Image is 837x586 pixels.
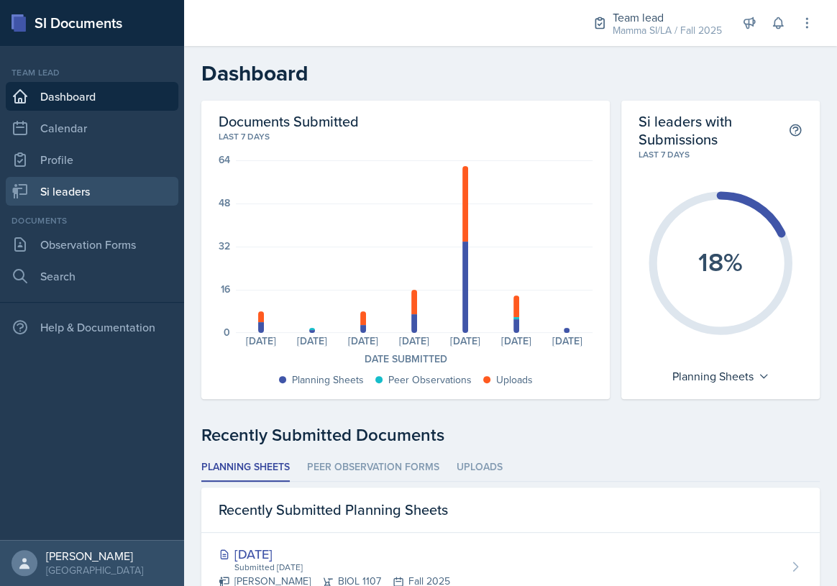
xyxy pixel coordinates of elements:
div: Mamma SI/LA / Fall 2025 [613,23,722,38]
div: [PERSON_NAME] [46,549,143,563]
div: Planning Sheets [292,372,364,388]
div: Documents [6,214,178,227]
div: Team lead [613,9,722,26]
a: Si leaders [6,177,178,206]
div: [DATE] [287,336,338,346]
div: [DATE] [439,336,490,346]
div: Planning Sheets [665,365,777,388]
div: Recently Submitted Planning Sheets [201,487,820,533]
div: Team lead [6,66,178,79]
div: 32 [219,241,230,251]
div: Last 7 days [639,148,802,161]
text: 18% [698,242,743,280]
div: 64 [219,155,230,165]
div: Uploads [496,372,533,388]
div: [GEOGRAPHIC_DATA] [46,563,143,577]
div: [DATE] [389,336,440,346]
div: [DATE] [490,336,541,346]
div: Peer Observations [388,372,472,388]
div: [DATE] [236,336,287,346]
a: Observation Forms [6,230,178,259]
div: 48 [219,198,230,208]
div: Date Submitted [219,352,593,367]
div: [DATE] [338,336,389,346]
div: Recently Submitted Documents [201,422,820,448]
div: [DATE] [541,336,593,346]
a: Calendar [6,114,178,142]
div: 16 [221,284,230,294]
li: Peer Observation Forms [307,454,439,482]
h2: Dashboard [201,60,820,86]
h2: Si leaders with Submissions [639,112,788,148]
a: Dashboard [6,82,178,111]
a: Search [6,262,178,290]
div: 0 [224,327,230,337]
li: Planning Sheets [201,454,290,482]
a: Profile [6,145,178,174]
h2: Documents Submitted [219,112,593,130]
div: Last 7 days [219,130,593,143]
div: [DATE] [219,544,450,564]
li: Uploads [457,454,503,482]
div: Submitted [DATE] [233,561,450,574]
div: Help & Documentation [6,313,178,342]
